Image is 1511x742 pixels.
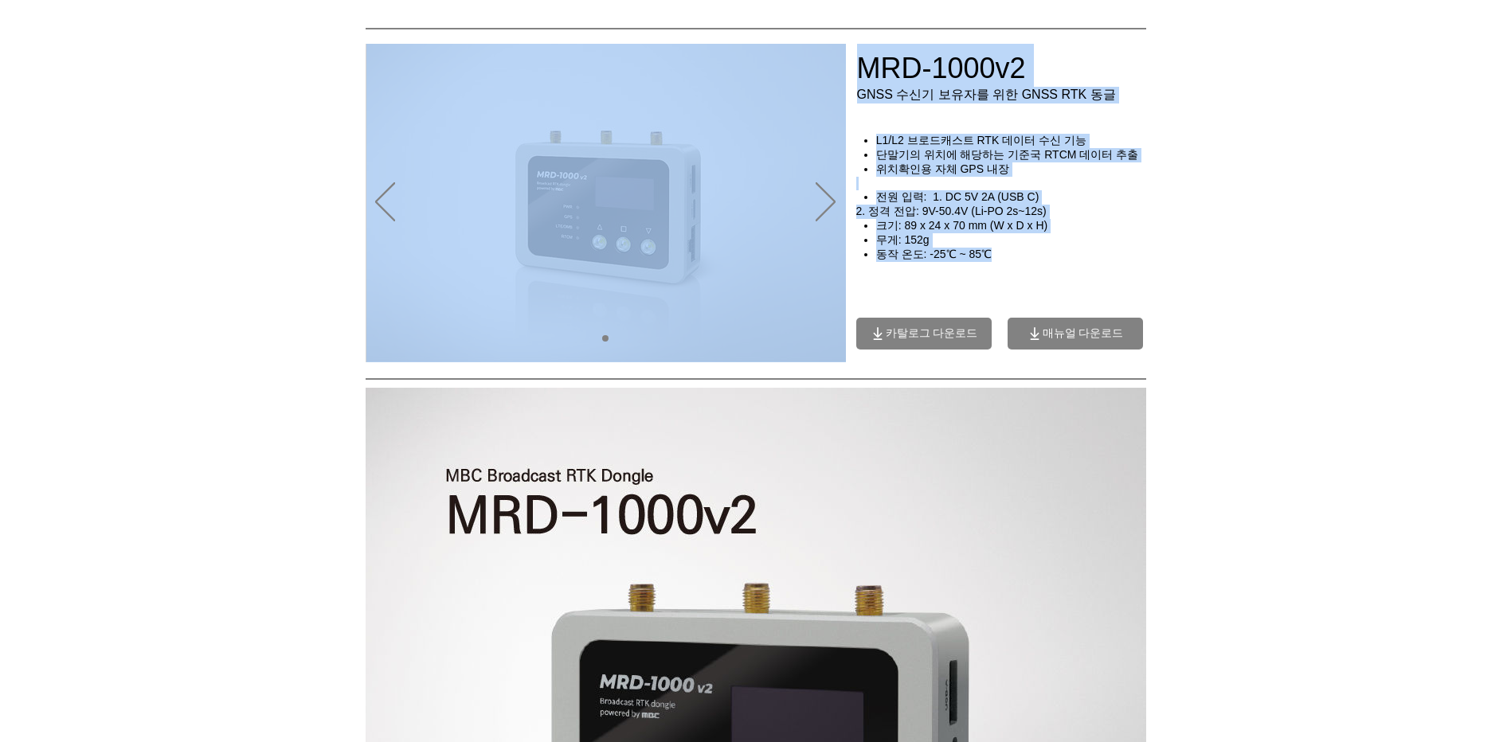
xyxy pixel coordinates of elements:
span: 동작 온도: -25℃ ~ 85℃ [876,248,992,260]
a: 카탈로그 다운로드 [856,318,992,350]
span: 크기: 89 x 24 x 70 mm (W x D x H) [876,219,1047,232]
iframe: Wix Chat [1216,239,1511,740]
span: 2. 정격 전압: 9V-50.4V (Li-PO 2s~12s) [856,205,1047,217]
a: 매뉴얼 다운로드 [1008,318,1143,350]
span: 위치확인용 자체 GPS 내장 [876,162,1009,175]
button: 다음 [816,182,836,224]
div: 슬라이드쇼 [366,44,846,362]
button: 이전 [375,182,395,224]
img: v2.jpg [366,44,846,362]
a: 01 [602,335,609,342]
span: 카탈로그 다운로드 [886,326,978,341]
span: 무게: 152g [876,233,930,246]
nav: 슬라이드 [597,335,615,342]
span: 전원 입력: 1. DC 5V 2A (USB C) [876,190,1039,203]
span: 매뉴얼 다운로드 [1043,326,1124,341]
